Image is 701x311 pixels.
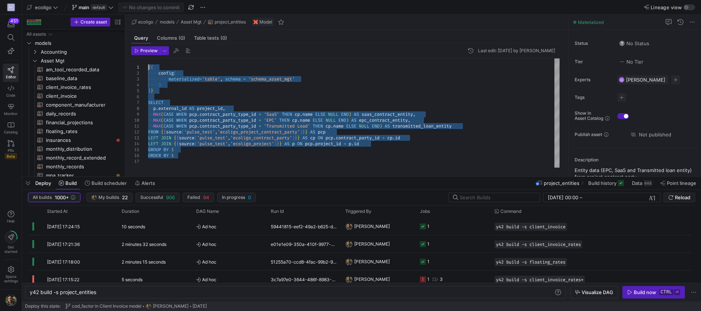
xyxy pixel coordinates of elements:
[223,106,225,111] span: ,
[254,20,258,24] img: undefined
[619,40,649,46] span: No Status
[28,193,80,202] button: All builds1000+
[362,111,413,117] span: saas_contract_entity
[179,135,194,141] span: source
[675,194,690,200] span: Reload
[220,76,223,82] span: ,
[629,177,655,189] button: Data648
[25,144,122,153] a: monthly_distribution​​​​​​​​​​
[248,194,251,200] span: 0
[206,18,248,26] button: project_entities
[176,123,187,129] span: WHEN
[333,135,336,141] span: .
[25,74,122,83] div: Press SPACE to select this row.
[197,135,228,141] span: 'pulse_test'
[243,76,246,82] span: =
[282,111,292,117] span: THEN
[264,117,277,123] span: 'EPC'
[35,4,51,10] span: ecoligo
[349,111,351,117] span: )
[158,106,187,111] span: external_id
[548,194,578,200] input: Start datetime
[131,76,139,82] div: 3
[131,135,139,141] div: 13
[217,193,256,202] button: In progress0
[622,286,685,299] button: Build nowctrl⏎
[5,294,17,306] img: https://storage.googleapis.com/y42-prod-data-exchange/images/7e7RzXvUWcEhWhf8BYUbRCghczaQk4zBh2Nv...
[151,88,153,94] span: }
[25,100,122,109] div: Press SPACE to select this row.
[292,135,295,141] span: )
[179,141,194,147] span: source
[132,177,158,189] button: Alerts
[385,123,390,129] span: AS
[153,117,161,123] span: MAX
[122,194,128,200] span: 22
[197,117,199,123] span: .
[3,82,19,100] a: Code
[46,145,114,153] span: monthly_distribution​​​​​​​​​​
[156,106,158,111] span: .
[80,19,107,25] span: Create asset
[79,4,89,10] span: main
[131,106,139,111] div: 8
[3,207,19,226] button: Help
[86,193,133,202] button: https://storage.googleapis.com/y42-prod-data-exchange/images/7e7RzXvUWcEhWhf8BYUbRCghczaQk4zBh2Nv...
[266,271,341,288] div: 3c7a97e0-3644-486f-8983-4a285bc32938
[26,32,46,37] div: All assets
[174,135,176,141] span: {
[55,177,80,189] button: Build
[193,304,207,309] span: [DATE]
[161,123,163,129] span: (
[259,19,272,25] span: Model
[46,127,114,136] span: floating_rates​​​​​​​​​​
[91,4,107,10] span: default
[651,4,682,10] span: Lineage view
[215,129,218,135] span: ,
[197,123,199,129] span: .
[176,141,179,147] span: {
[341,111,349,117] span: END
[345,240,353,248] img: https://storage.googleapis.com/y42-prod-data-exchange/images/7e7RzXvUWcEhWhf8BYUbRCghczaQk4zBh2Nv...
[585,177,627,189] button: Build history
[189,123,197,129] span: pcp
[336,135,380,141] span: contract_party_id
[183,193,214,202] button: Failed94
[338,117,346,123] span: END
[619,59,625,65] img: No tier
[4,130,18,134] span: Catalog
[148,100,163,106] span: SELECT
[297,117,300,123] span: .
[3,119,19,137] a: Catalog
[131,141,139,147] div: 14
[194,36,227,40] span: Table tests
[189,111,197,117] span: pcp
[187,195,200,200] span: Failed
[279,117,290,123] span: THEN
[345,276,353,283] img: https://storage.googleapis.com/y42-prod-data-exchange/images/7e7RzXvUWcEhWhf8BYUbRCghczaQk4zBh2Nv...
[382,135,385,141] span: =
[25,109,122,118] a: daily_records​​​​​​​​​​
[570,286,618,299] button: Visualize DAG
[98,195,119,200] span: My builds
[614,130,688,139] button: Not published
[639,132,671,137] span: Not published
[664,193,695,202] button: Reload
[174,141,176,147] span: {
[131,88,139,94] div: 5
[6,219,15,223] span: Help
[197,111,199,117] span: .
[70,3,115,12] button: maindefault
[148,135,158,141] span: LEFT
[131,64,139,70] div: 1
[359,117,408,123] span: epc_contract_entity
[460,194,534,200] input: Search Builds
[131,82,139,88] div: 4
[4,111,18,116] span: Monitor
[82,177,130,189] button: Build scheduler
[46,110,114,118] span: daily_records​​​​​​​​​​
[46,83,114,92] span: client_invoice_rates​​​​​​​​​​
[25,39,122,47] div: Press SPACE to select this row.
[25,118,122,127] div: Press SPACE to select this row.
[46,65,114,74] span: am_tool_recorded_data​​​​​​​​​​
